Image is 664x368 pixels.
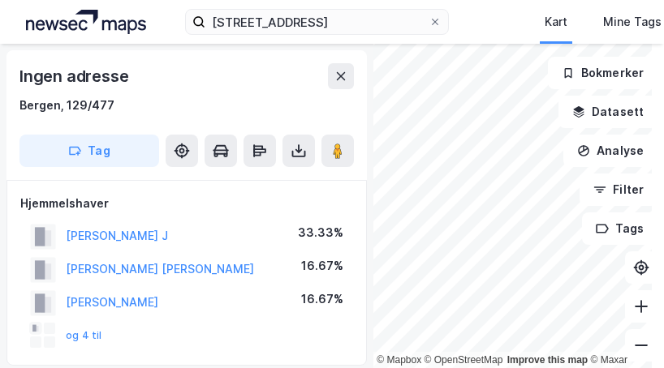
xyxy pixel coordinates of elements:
[545,12,567,32] div: Kart
[583,290,664,368] iframe: Chat Widget
[583,290,664,368] div: Kontrollprogram for chat
[19,63,132,89] div: Ingen adresse
[582,212,658,245] button: Tags
[26,10,146,34] img: logo.a4113a55bc3d86da70a041830d287a7e.svg
[548,57,658,89] button: Bokmerker
[19,96,114,115] div: Bergen, 129/477
[205,10,429,34] input: Søk på adresse, matrikkel, gårdeiere, leietakere eller personer
[20,194,353,213] div: Hjemmelshaver
[558,96,658,128] button: Datasett
[301,256,343,276] div: 16.67%
[298,223,343,242] div: 33.33%
[563,135,658,167] button: Analyse
[301,289,343,309] div: 16.67%
[507,354,588,366] a: Improve this map
[19,135,159,167] button: Tag
[603,12,662,32] div: Mine Tags
[377,354,421,366] a: Mapbox
[425,354,503,366] a: OpenStreetMap
[580,173,658,206] button: Filter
